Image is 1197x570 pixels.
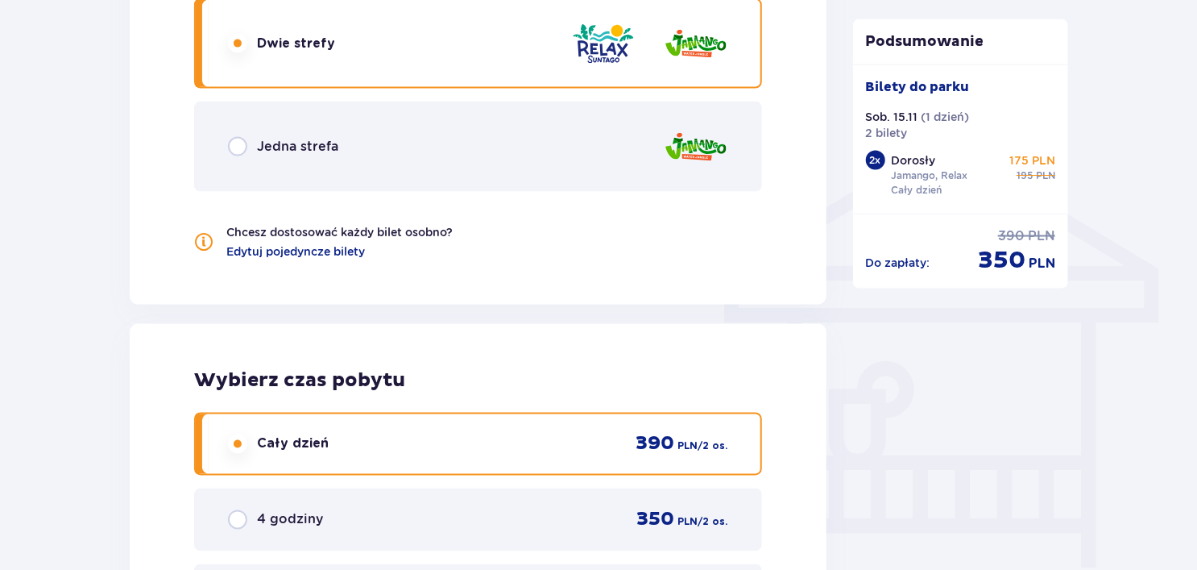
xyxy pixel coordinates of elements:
span: PLN [678,515,698,530]
p: Cały dzień [892,183,942,198]
span: PLN [1028,227,1055,245]
p: Chcesz dostosować każdy bilet osobno? [226,224,453,240]
span: Jedna strefa [257,138,338,156]
p: Jamango, Relax [892,169,968,183]
span: 390 [636,432,675,456]
span: PLN [1029,255,1055,273]
img: Relax [571,21,636,67]
span: / 2 os. [698,439,728,454]
span: Cały dzień [257,435,329,453]
span: 350 [637,508,675,532]
div: 2 x [866,151,885,170]
p: Do zapłaty : [866,255,930,271]
p: Dorosły [892,152,936,169]
span: 195 [1017,169,1033,183]
p: 175 PLN [1009,152,1055,169]
span: 350 [978,245,1025,276]
a: Edytuj pojedyncze bilety [226,243,365,260]
span: PLN [1036,169,1055,183]
p: Podsumowanie [853,32,1069,52]
span: PLN [678,439,698,454]
span: 4 godziny [257,511,323,529]
img: Jamango [664,124,728,170]
h2: Wybierz czas pobytu [194,369,762,393]
span: / 2 os. [698,515,728,530]
span: Dwie strefy [257,35,335,52]
p: 2 bilety [866,125,908,141]
p: Bilety do parku [866,78,970,96]
p: Sob. 15.11 [866,109,918,125]
span: 390 [998,227,1025,245]
img: Jamango [664,21,728,67]
p: ( 1 dzień ) [922,109,970,125]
